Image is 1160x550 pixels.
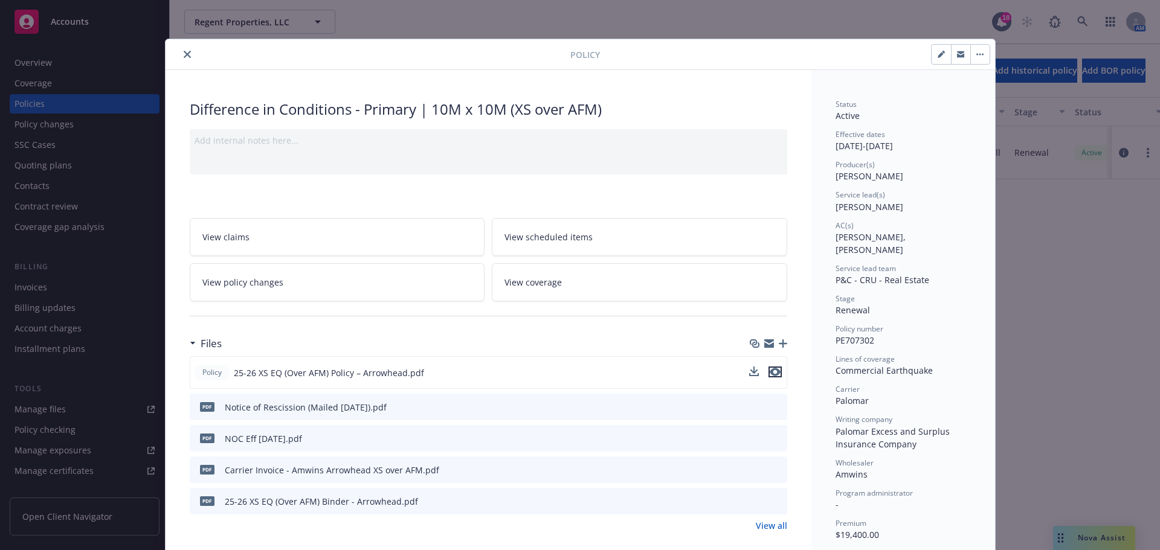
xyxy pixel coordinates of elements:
span: Effective dates [836,129,885,139]
span: AC(s) [836,220,854,231]
button: download file [749,366,759,379]
span: Producer(s) [836,159,875,170]
span: pdf [200,433,214,443]
span: View policy changes [202,276,283,289]
span: Policy [570,48,600,61]
h3: Files [201,336,222,351]
span: [PERSON_NAME] [836,201,903,213]
span: Active [836,110,860,121]
span: View coverage [504,276,562,289]
span: Carrier [836,384,860,394]
span: Palomar Excess and Surplus Insurance Company [836,426,952,450]
div: Notice of Rescission (Mailed [DATE]).pdf [225,401,387,414]
button: preview file [772,432,782,445]
span: pdf [200,496,214,505]
span: [PERSON_NAME], [PERSON_NAME] [836,231,908,255]
button: preview file [772,401,782,414]
a: View claims [190,218,485,256]
div: 25-26 XS EQ (Over AFM) Binder - Arrowhead.pdf [225,495,418,508]
span: 25-26 XS EQ (Over AFM) Policy – Arrowhead.pdf [234,366,424,379]
div: Difference in Conditions - Primary | 10M x 10M (XS over AFM) [190,99,787,120]
span: Policy number [836,324,883,334]
span: Palomar [836,395,869,406]
a: View scheduled items [492,218,787,256]
a: View all [756,519,787,532]
span: - [836,499,839,510]
button: preview file [772,495,782,508]
button: download file [749,366,759,376]
button: preview file [768,366,782,379]
span: Stage [836,293,855,304]
span: Service lead team [836,263,896,273]
span: pdf [200,402,214,411]
span: P&C - CRU - Real Estate [836,274,929,286]
span: Program administrator [836,488,913,498]
span: Amwins [836,468,868,480]
button: download file [752,495,762,508]
span: View scheduled items [504,231,593,243]
button: preview file [768,366,782,377]
a: View policy changes [190,263,485,301]
span: Renewal [836,304,870,316]
span: Status [836,99,857,109]
button: download file [752,432,762,445]
a: View coverage [492,263,787,301]
span: PE707302 [836,334,874,346]
div: Add internal notes here... [195,134,782,147]
div: Files [190,336,222,351]
span: View claims [202,231,250,243]
span: [PERSON_NAME] [836,170,903,182]
button: close [180,47,195,62]
span: $19,400.00 [836,529,879,540]
span: Policy [200,367,224,378]
button: preview file [772,464,782,476]
div: NOC Eff [DATE].pdf [225,432,302,445]
span: Writing company [836,414,892,424]
button: download file [752,401,762,414]
span: pdf [200,465,214,474]
div: Commercial Earthquake [836,364,971,377]
span: Wholesaler [836,458,874,468]
span: Premium [836,518,866,528]
div: [DATE] - [DATE] [836,129,971,152]
span: Service lead(s) [836,190,885,200]
button: download file [752,464,762,476]
div: Carrier Invoice - Amwins Arrowhead XS over AFM.pdf [225,464,439,476]
span: Lines of coverage [836,354,895,364]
